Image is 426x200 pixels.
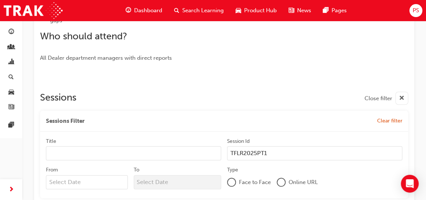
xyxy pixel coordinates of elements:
input: From [46,175,128,189]
span: Search Learning [182,6,224,15]
span: Dashboard [134,6,162,15]
span: chart-icon [9,59,14,66]
a: guage-iconDashboard [120,3,168,18]
img: Trak [4,2,63,19]
span: Clear filter [377,118,402,124]
span: car-icon [236,6,241,15]
span: pages-icon [323,6,329,15]
button: Clear filter [377,117,402,125]
button: PS [409,4,422,17]
a: search-iconSearch Learning [168,3,230,18]
span: News [297,6,311,15]
h2: Sessions [40,92,76,105]
div: To [134,166,139,174]
input: Title [46,146,221,160]
span: pages-icon [9,122,14,129]
a: car-iconProduct Hub [230,3,283,18]
span: guage-icon [126,6,131,15]
a: pages-iconPages [317,3,353,18]
span: cross-icon [399,94,405,103]
span: next-icon [9,185,14,194]
span: search-icon [9,74,14,81]
span: Product Hub [244,6,277,15]
span: Close filter [365,94,392,103]
span: Pages [332,6,347,15]
span: Online URL [289,178,318,187]
div: Type [227,166,238,174]
span: people-icon [9,44,14,51]
div: Title [46,138,56,145]
span: All Dealer department managers with direct reports [40,55,172,61]
a: news-iconNews [283,3,317,18]
span: guage-icon [9,29,14,36]
button: Close filter [365,92,408,105]
input: To [134,175,222,189]
span: Sessions Filter [46,117,84,125]
span: Face to Face [239,178,271,187]
span: PS [413,6,419,15]
div: Open Intercom Messenger [401,175,419,193]
span: search-icon [174,6,179,15]
input: Session Id [227,146,402,160]
span: news-icon [289,6,294,15]
div: From [46,166,58,174]
span: Who should attend? [40,30,127,42]
span: car-icon [9,89,14,96]
div: Session Id [227,138,250,145]
span: news-icon [9,104,14,111]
